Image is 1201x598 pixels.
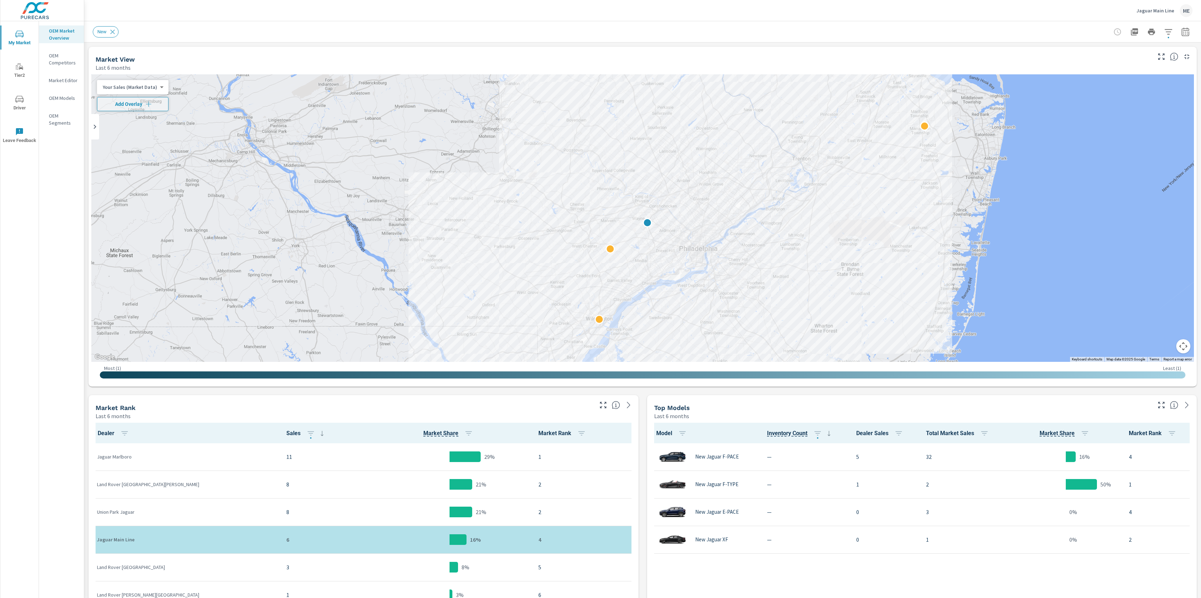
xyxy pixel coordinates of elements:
span: The number of vehicles currently in dealer inventory. This does not include shared inventory, nor... [767,429,807,438]
div: nav menu [0,21,39,152]
p: 11 [286,452,361,461]
p: 16% [470,535,481,544]
img: glamour [658,446,687,467]
button: Make Fullscreen [1156,399,1167,411]
p: 0% [1069,508,1077,516]
p: — [767,480,845,489]
a: Terms [1149,357,1159,361]
img: glamour [658,501,687,523]
img: glamour [658,529,687,550]
span: Driver [2,95,36,112]
div: Market Editor [39,75,84,86]
span: Model [656,429,690,438]
span: Market Rank shows you how you rank, in terms of sales, to other dealerships in your market. “Mark... [612,401,620,409]
a: Open this area in Google Maps (opens a new window) [93,353,116,362]
button: Print Report [1144,25,1159,39]
span: Tier2 [2,62,36,80]
p: Jaguar Main Line [97,536,275,543]
span: Market Rank [538,429,589,438]
p: Last 6 months [654,412,689,420]
p: 0% [1069,535,1077,544]
p: — [767,535,845,544]
div: OEM Segments [39,110,84,128]
p: 2 [538,480,630,489]
a: Report a map error [1163,357,1192,361]
span: Dealer Sales / Total Market Sales. [Market = within dealer PMA (or 60 miles if no PMA is defined)... [423,429,458,438]
span: Find the biggest opportunities within your model lineup nationwide. [Source: Market registration ... [1170,401,1178,409]
button: Apply Filters [1161,25,1176,39]
button: Keyboard shortcuts [1072,357,1102,362]
h5: Market Rank [96,404,136,411]
button: Map camera controls [1176,339,1190,353]
p: Jaguar Main Line [1137,7,1174,14]
span: New [93,29,111,34]
p: 5 [538,563,630,571]
img: glamour [658,474,687,495]
button: Make Fullscreen [1156,51,1167,62]
p: 4 [1129,452,1188,461]
p: 0 [856,535,915,544]
button: "Export Report to PDF" [1127,25,1142,39]
p: New Jaguar E-PACE [695,509,739,515]
p: 8 [286,508,361,516]
span: Dealer Sales [856,429,906,438]
span: Market Share [1040,429,1092,438]
div: ME [1180,4,1193,17]
p: Most ( 1 ) [104,365,121,371]
p: OEM Competitors [49,52,78,66]
span: My Market [2,30,36,47]
span: Find the biggest opportunities in your market for your inventory. Understand by postal code where... [1170,52,1178,61]
a: See more details in report [623,399,634,411]
div: OEM Market Overview [39,25,84,43]
p: Jaguar Marlboro [97,453,275,460]
span: Dealer [98,429,132,438]
p: Last 6 months [96,412,131,420]
span: Leave Feedback [2,127,36,145]
p: New Jaguar XF [695,536,728,543]
p: 0 [856,508,915,516]
p: OEM Market Overview [49,27,78,41]
span: Inventory Count [767,429,833,438]
p: Land Rover [GEOGRAPHIC_DATA] [97,564,275,571]
p: 21% [476,508,486,516]
p: 32 [926,452,1003,461]
p: 29% [484,452,495,461]
p: 2 [538,508,630,516]
button: Select Date Range [1178,25,1193,39]
h5: Market View [96,56,135,63]
span: Market Rank [1129,429,1179,438]
p: 2 [926,480,1003,489]
p: 21% [476,480,486,489]
p: Union Park Jaguar [97,508,275,516]
p: Least ( 1 ) [1163,365,1181,371]
p: 3 [926,508,1003,516]
p: — [767,452,845,461]
img: Google [93,353,116,362]
div: OEM Competitors [39,50,84,68]
p: 6 [286,535,361,544]
p: 1 [538,452,630,461]
button: Add Overlay [97,97,168,111]
div: Your Sales (Market Data) [97,84,163,91]
div: OEM Models [39,93,84,103]
p: 8% [462,563,469,571]
p: New Jaguar F-TYPE [695,481,738,488]
p: 1 [1129,480,1188,489]
span: Add Overlay [100,101,165,108]
span: Map data ©2025 Google [1106,357,1145,361]
p: — [767,508,845,516]
span: Market Share [423,429,476,438]
button: Minimize Widget [1181,51,1193,62]
p: 4 [1129,508,1188,516]
p: 1 [926,535,1003,544]
p: 2 [1129,535,1188,544]
span: Model Sales / Total Market Sales. [Market = within dealer PMA (or 60 miles if no PMA is defined) ... [1040,429,1075,438]
p: 8 [286,480,361,489]
p: Market Editor [49,77,78,84]
p: New Jaguar F-PACE [695,454,739,460]
a: See more details in report [1181,399,1193,411]
p: 16% [1079,452,1090,461]
span: Total Market Sales [926,429,991,438]
p: Last 6 months [96,63,131,72]
p: 1 [856,480,915,489]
